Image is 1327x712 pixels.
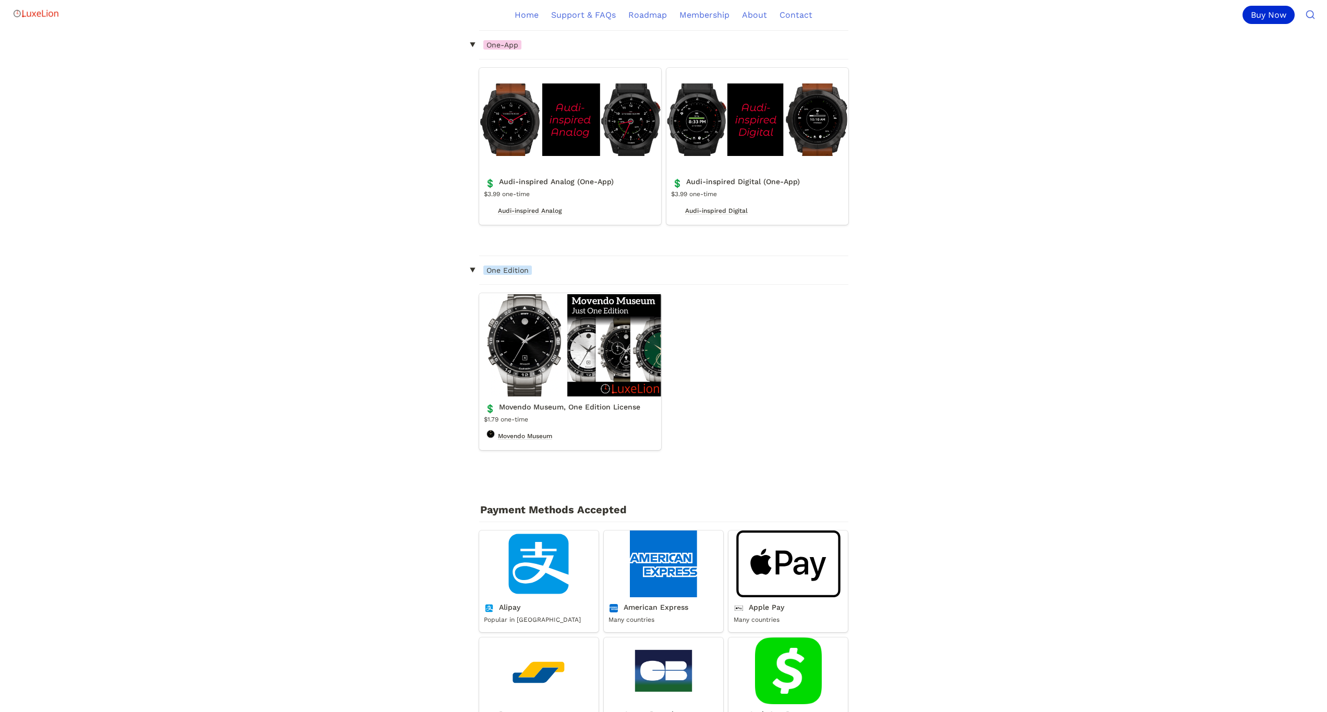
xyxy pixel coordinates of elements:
[483,266,532,275] span: One Edition
[464,266,481,274] span: ‣
[479,68,661,225] a: Audi-inspired Analog (One-App)
[1243,6,1299,24] a: Buy Now
[666,68,848,225] a: Audi-inspired Digital (One-App)
[479,530,599,632] a: Alipay
[13,3,59,24] img: Logo
[480,503,627,516] span: Payment Methods Accepted
[479,293,661,450] a: Movendo Museum, One Edition License
[728,530,848,632] a: Apple Pay
[604,530,723,632] a: American Express
[464,40,481,49] span: ‣
[483,40,521,50] span: One-App
[1243,6,1295,24] div: Buy Now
